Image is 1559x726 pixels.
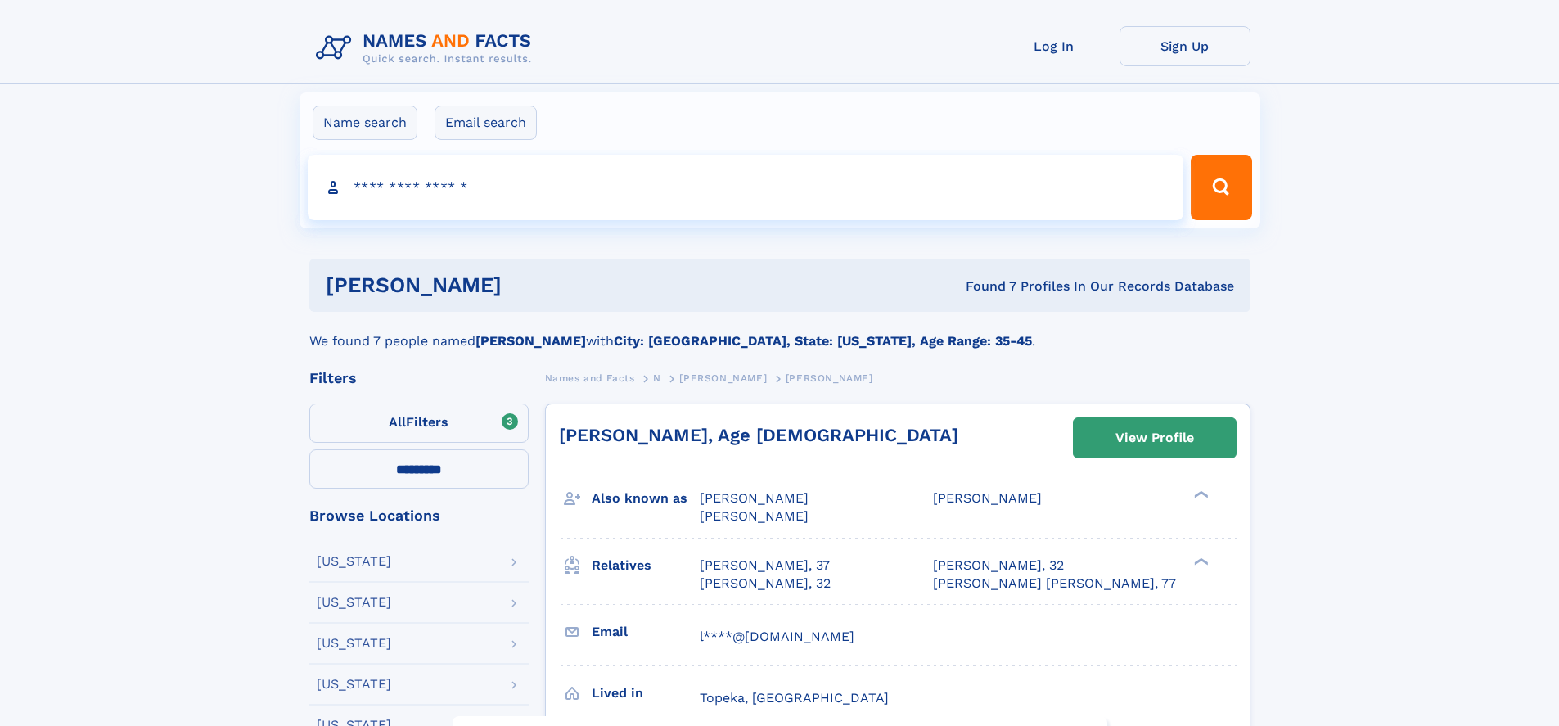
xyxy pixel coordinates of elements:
div: [US_STATE] [317,555,391,568]
div: ❯ [1190,556,1210,566]
a: [PERSON_NAME], 32 [933,557,1064,575]
div: [US_STATE] [317,596,391,609]
h3: Lived in [592,679,700,707]
div: [US_STATE] [317,637,391,650]
h3: Email [592,618,700,646]
span: [PERSON_NAME] [933,490,1042,506]
h3: Also known as [592,485,700,512]
h1: [PERSON_NAME] [326,275,734,295]
a: [PERSON_NAME], 37 [700,557,830,575]
a: [PERSON_NAME] [PERSON_NAME], 77 [933,575,1176,593]
div: We found 7 people named with . [309,312,1250,351]
a: Sign Up [1120,26,1250,66]
label: Name search [313,106,417,140]
span: [PERSON_NAME] [700,490,809,506]
span: N [653,372,661,384]
img: Logo Names and Facts [309,26,545,70]
span: [PERSON_NAME] [786,372,873,384]
a: Names and Facts [545,368,635,388]
input: search input [308,155,1184,220]
button: Search Button [1191,155,1251,220]
span: [PERSON_NAME] [700,508,809,524]
div: Browse Locations [309,508,529,523]
div: View Profile [1115,419,1194,457]
a: [PERSON_NAME], Age [DEMOGRAPHIC_DATA] [559,425,958,445]
div: ❯ [1190,489,1210,500]
div: Found 7 Profiles In Our Records Database [733,277,1234,295]
a: N [653,368,661,388]
span: Topeka, [GEOGRAPHIC_DATA] [700,690,889,706]
div: [US_STATE] [317,678,391,691]
div: Filters [309,371,529,386]
b: [PERSON_NAME] [475,333,586,349]
span: [PERSON_NAME] [679,372,767,384]
a: View Profile [1074,418,1236,458]
b: City: [GEOGRAPHIC_DATA], State: [US_STATE], Age Range: 35-45 [614,333,1032,349]
a: [PERSON_NAME], 32 [700,575,831,593]
a: Log In [989,26,1120,66]
span: All [389,414,406,430]
a: [PERSON_NAME] [679,368,767,388]
h3: Relatives [592,552,700,579]
label: Filters [309,404,529,443]
label: Email search [435,106,537,140]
